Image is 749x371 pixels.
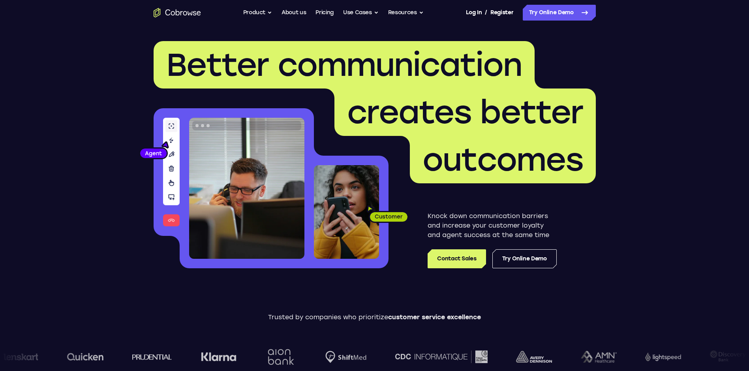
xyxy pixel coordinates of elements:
a: Pricing [315,5,334,21]
a: About us [282,5,306,21]
span: / [485,8,487,17]
img: A customer support agent talking on the phone [189,118,304,259]
span: Better communication [166,46,522,84]
a: Register [490,5,513,21]
a: Try Online Demo [492,249,557,268]
a: Log In [466,5,482,21]
a: Contact Sales [428,249,486,268]
img: Klarna [200,352,236,362]
p: Knock down communication barriers and increase your customer loyalty and agent success at the sam... [428,211,557,240]
button: Resources [388,5,424,21]
a: Go to the home page [154,8,201,17]
button: Use Cases [343,5,379,21]
button: Product [243,5,272,21]
img: avery-dennison [516,351,552,363]
img: prudential [132,354,172,360]
span: customer service excellence [388,313,481,321]
span: creates better [347,93,583,131]
img: CDC Informatique [395,350,487,363]
a: Try Online Demo [523,5,596,21]
img: A customer holding their phone [314,165,379,259]
img: AMN Healthcare [580,351,616,363]
img: Shiftmed [325,351,366,363]
span: outcomes [422,141,583,179]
